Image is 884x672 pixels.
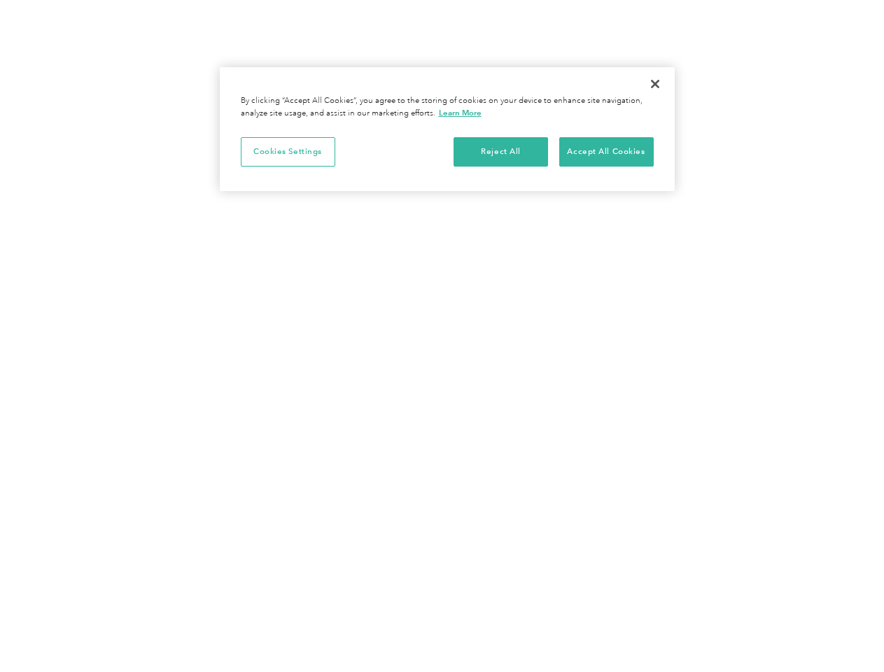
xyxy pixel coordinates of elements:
button: Reject All [454,137,548,167]
button: Close [640,69,671,99]
a: More information about your privacy, opens in a new tab [439,108,482,118]
div: Privacy [220,67,675,191]
div: Cookie banner [220,67,675,191]
button: Accept All Cookies [559,137,654,167]
button: Cookies Settings [241,137,335,167]
div: By clicking “Accept All Cookies”, you agree to the storing of cookies on your device to enhance s... [241,95,654,120]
